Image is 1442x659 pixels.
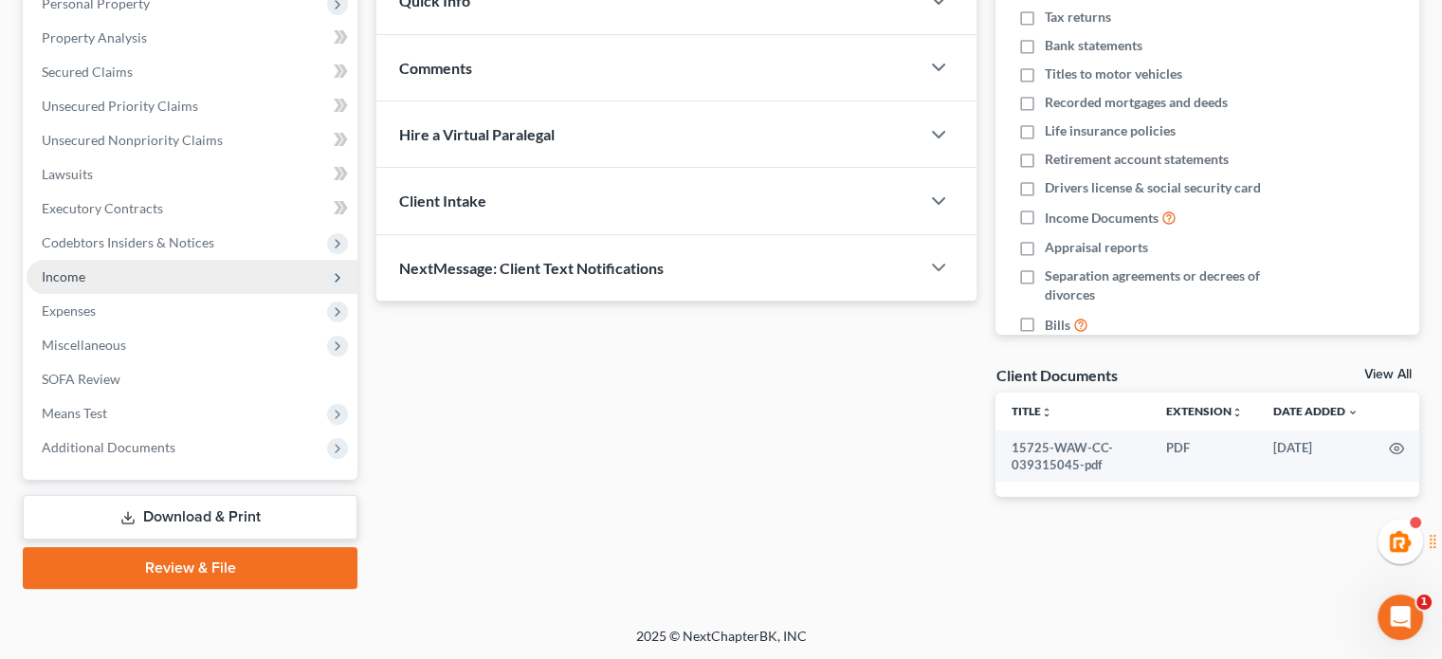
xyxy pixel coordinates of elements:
span: Life insurance policies [1045,121,1176,140]
a: Secured Claims [27,55,357,89]
span: Hire a Virtual Paralegal [399,125,555,143]
span: Property Analysis [42,29,147,46]
a: View All [1364,368,1412,381]
span: Income Documents [1045,209,1159,228]
span: Comments [399,59,472,77]
a: Property Analysis [27,21,357,55]
span: Means Test [42,405,107,421]
a: Date Added expand_more [1273,404,1359,418]
span: NextMessage: Client Text Notifications [399,259,664,277]
span: Titles to motor vehicles [1045,64,1182,83]
a: Lawsuits [27,157,357,192]
td: [DATE] [1258,430,1374,483]
a: Review & File [23,547,357,589]
span: Separation agreements or decrees of divorces [1045,266,1297,304]
span: Executory Contracts [42,200,163,216]
span: Secured Claims [42,64,133,80]
span: Lawsuits [42,166,93,182]
a: Extensionunfold_more [1166,404,1243,418]
a: Download & Print [23,495,357,540]
a: Titleunfold_more [1011,404,1051,418]
iframe: Intercom live chat [1378,595,1423,640]
span: Bills [1045,316,1070,335]
a: Unsecured Nonpriority Claims [27,123,357,157]
span: Retirement account statements [1045,150,1229,169]
span: Appraisal reports [1045,238,1148,257]
a: SOFA Review [27,362,357,396]
div: Client Documents [995,365,1117,385]
span: Drivers license & social security card [1045,178,1261,197]
span: Additional Documents [42,439,175,455]
span: Bank statements [1045,36,1142,55]
a: Executory Contracts [27,192,357,226]
span: Unsecured Priority Claims [42,98,198,114]
span: Client Intake [399,192,486,210]
i: unfold_more [1040,407,1051,418]
span: Miscellaneous [42,337,126,353]
span: Tax returns [1045,8,1111,27]
a: Unsecured Priority Claims [27,89,357,123]
span: Codebtors Insiders & Notices [42,234,214,250]
i: expand_more [1347,407,1359,418]
span: Expenses [42,302,96,319]
span: SOFA Review [42,371,120,387]
span: 1 [1416,595,1432,610]
td: PDF [1151,430,1258,483]
td: 15725-WAW-CC-039315045-pdf [995,430,1151,483]
span: Unsecured Nonpriority Claims [42,132,223,148]
span: Recorded mortgages and deeds [1045,93,1228,112]
span: Income [42,268,85,284]
i: unfold_more [1232,407,1243,418]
